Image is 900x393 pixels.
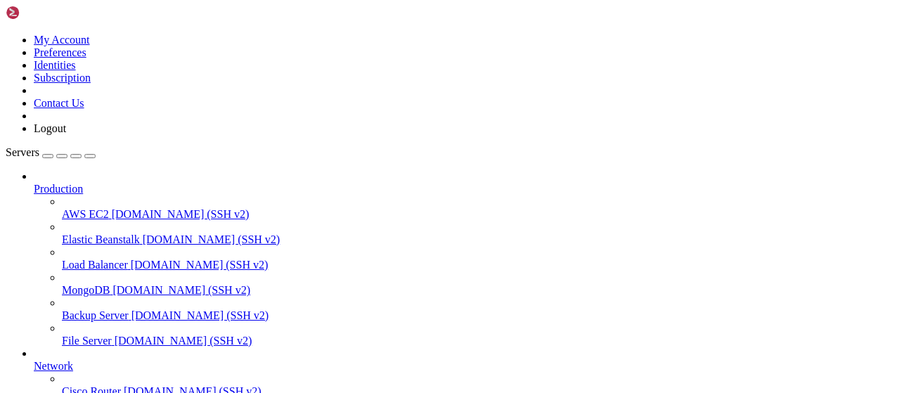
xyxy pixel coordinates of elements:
[34,360,894,373] a: Network
[6,6,86,20] img: Shellngn
[62,259,128,271] span: Load Balancer
[112,208,250,220] span: [DOMAIN_NAME] (SSH v2)
[34,183,83,195] span: Production
[34,122,66,134] a: Logout
[6,146,39,158] span: Servers
[131,309,269,321] span: [DOMAIN_NAME] (SSH v2)
[62,297,894,322] li: Backup Server [DOMAIN_NAME] (SSH v2)
[34,46,86,58] a: Preferences
[34,97,84,109] a: Contact Us
[62,233,140,245] span: Elastic Beanstalk
[34,170,894,347] li: Production
[62,271,894,297] li: MongoDB [DOMAIN_NAME] (SSH v2)
[62,221,894,246] li: Elastic Beanstalk [DOMAIN_NAME] (SSH v2)
[34,34,90,46] a: My Account
[62,335,112,347] span: File Server
[6,146,96,158] a: Servers
[62,195,894,221] li: AWS EC2 [DOMAIN_NAME] (SSH v2)
[62,284,110,296] span: MongoDB
[62,335,894,347] a: File Server [DOMAIN_NAME] (SSH v2)
[34,72,91,84] a: Subscription
[62,208,109,220] span: AWS EC2
[143,233,281,245] span: [DOMAIN_NAME] (SSH v2)
[112,284,250,296] span: [DOMAIN_NAME] (SSH v2)
[62,309,129,321] span: Backup Server
[34,360,73,372] span: Network
[34,183,894,195] a: Production
[62,259,894,271] a: Load Balancer [DOMAIN_NAME] (SSH v2)
[62,233,894,246] a: Elastic Beanstalk [DOMAIN_NAME] (SSH v2)
[115,335,252,347] span: [DOMAIN_NAME] (SSH v2)
[62,309,894,322] a: Backup Server [DOMAIN_NAME] (SSH v2)
[62,208,894,221] a: AWS EC2 [DOMAIN_NAME] (SSH v2)
[62,246,894,271] li: Load Balancer [DOMAIN_NAME] (SSH v2)
[62,322,894,347] li: File Server [DOMAIN_NAME] (SSH v2)
[62,284,894,297] a: MongoDB [DOMAIN_NAME] (SSH v2)
[131,259,269,271] span: [DOMAIN_NAME] (SSH v2)
[34,59,76,71] a: Identities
